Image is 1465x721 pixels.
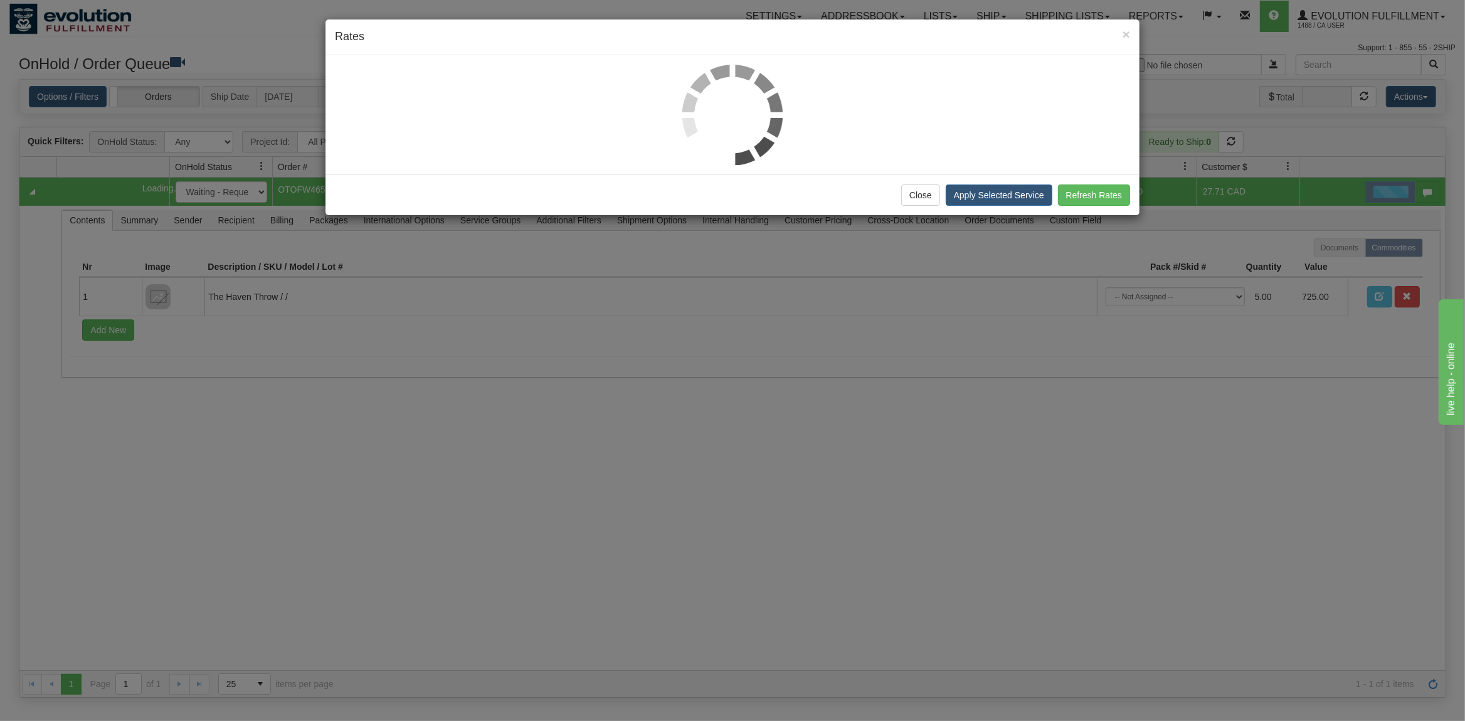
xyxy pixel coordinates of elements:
[901,184,940,206] button: Close
[946,184,1052,206] button: Apply Selected Service
[1123,28,1130,41] button: Close
[9,8,116,23] div: live help - online
[1058,184,1130,206] button: Refresh Rates
[1436,296,1464,424] iframe: chat widget
[682,65,783,165] img: loader.gif
[335,29,1130,45] h4: Rates
[1123,27,1130,41] span: ×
